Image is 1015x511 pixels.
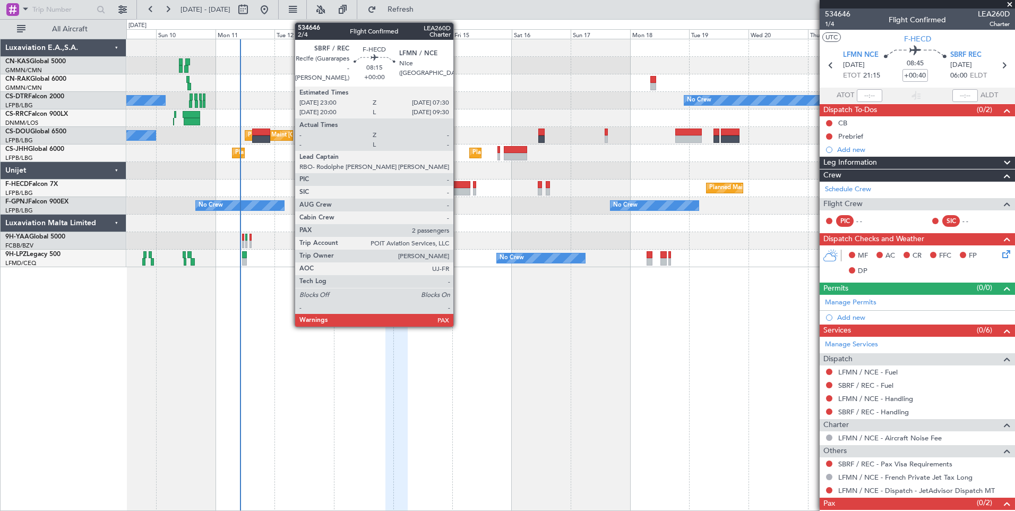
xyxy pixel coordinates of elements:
span: [DATE] [950,60,972,71]
div: Wed 20 [749,29,808,39]
div: Sat 16 [512,29,571,39]
span: Charter [978,20,1010,29]
span: ELDT [970,71,987,81]
a: LFPB/LBG [5,189,33,197]
span: Dispatch [823,353,853,365]
span: CN-KAS [5,58,30,65]
a: LFPB/LBG [5,137,33,144]
a: LFMN / NCE - Handling [838,394,913,403]
span: F-HECD [5,181,29,188]
span: [DATE] - [DATE] [180,5,230,14]
div: No Crew [613,198,638,214]
a: CS-RRCFalcon 900LX [5,111,68,117]
a: Manage Services [825,339,878,350]
div: No Crew [687,92,711,108]
span: 21:15 [863,71,880,81]
span: F-GPNJ [5,199,28,205]
div: Fri 15 [452,29,512,39]
a: DNMM/LOS [5,119,38,127]
span: Dispatch Checks and Weather [823,233,924,245]
a: SBRF / REC - Handling [838,407,909,416]
span: CS-DOU [5,129,30,135]
div: Planned Maint [GEOGRAPHIC_DATA] ([GEOGRAPHIC_DATA]) [235,145,402,161]
div: No Crew [500,250,524,266]
span: CS-RRC [5,111,28,117]
a: LFMD/CEQ [5,259,36,267]
span: F-HECD [904,33,931,45]
a: LFMN / NCE - Aircraft Noise Fee [838,433,942,442]
span: ALDT [980,90,998,101]
span: Flight Crew [823,198,863,210]
div: Add new [837,313,1010,322]
a: 9H-LPZLegacy 500 [5,251,61,258]
div: Sat 9 [97,29,157,39]
span: CS-DTR [5,93,28,100]
div: Planned Maint [GEOGRAPHIC_DATA] ([GEOGRAPHIC_DATA]) [248,127,415,143]
span: ATOT [837,90,854,101]
div: Planned Maint [GEOGRAPHIC_DATA] ([GEOGRAPHIC_DATA]) [709,180,876,196]
a: GMMN/CMN [5,66,42,74]
button: Refresh [363,1,426,18]
a: FCBB/BZV [5,242,33,250]
div: No Crew [199,198,223,214]
span: ETOT [843,71,861,81]
span: Permits [823,283,848,295]
span: SBRF REC [950,50,982,61]
span: Refresh [379,6,423,13]
span: Services [823,325,851,337]
button: All Aircraft [12,21,115,38]
a: Manage Permits [825,297,876,308]
a: LFMN / NCE - Dispatch - JetAdvisor Dispatch MT [838,486,995,495]
span: Charter [823,419,849,431]
span: 06:00 [950,71,967,81]
span: 1/4 [825,20,850,29]
a: CS-DTRFalcon 2000 [5,93,64,100]
div: Wed 13 [334,29,393,39]
div: PIC [836,215,854,227]
a: Schedule Crew [825,184,871,195]
span: Dispatch To-Dos [823,104,877,116]
div: Sun 10 [156,29,216,39]
span: 08:45 [907,58,924,69]
span: 534646 [825,8,850,20]
div: Mon 11 [216,29,275,39]
input: --:-- [857,89,882,102]
a: CS-DOUGlobal 6500 [5,129,66,135]
div: Thu 21 [808,29,867,39]
div: Tue 12 [274,29,334,39]
span: 9H-YAA [5,234,29,240]
span: Crew [823,169,841,182]
div: - - [962,216,986,226]
a: LFPB/LBG [5,207,33,215]
a: GMMN/CMN [5,84,42,92]
a: LFMN / NCE - French Private Jet Tax Long [838,473,973,482]
a: LFPB/LBG [5,101,33,109]
span: FFC [939,251,951,261]
div: Prebrief [838,132,863,141]
button: UTC [822,32,841,42]
div: Planned Maint [GEOGRAPHIC_DATA] ([GEOGRAPHIC_DATA]) [472,145,640,161]
span: MF [858,251,868,261]
div: Add new [837,145,1010,154]
div: Flight Confirmed [889,14,946,25]
span: CN-RAK [5,76,30,82]
span: AC [885,251,895,261]
a: F-GPNJFalcon 900EX [5,199,68,205]
span: FP [969,251,977,261]
span: (0/6) [977,325,992,336]
a: F-HECDFalcon 7X [5,181,58,188]
span: Pax [823,498,835,510]
span: All Aircraft [28,25,112,33]
a: LFMN / NCE - Fuel [838,368,898,377]
span: Others [823,445,847,457]
a: CN-RAKGlobal 6000 [5,76,66,82]
div: SIC [942,215,960,227]
span: CR [913,251,922,261]
span: LFMN NCE [843,50,879,61]
a: 9H-YAAGlobal 5000 [5,234,65,240]
div: Planned Maint Sofia [356,92,410,108]
span: DP [858,266,867,277]
span: CS-JHH [5,146,28,152]
div: [DATE] [128,21,147,30]
input: Trip Number [32,2,93,18]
